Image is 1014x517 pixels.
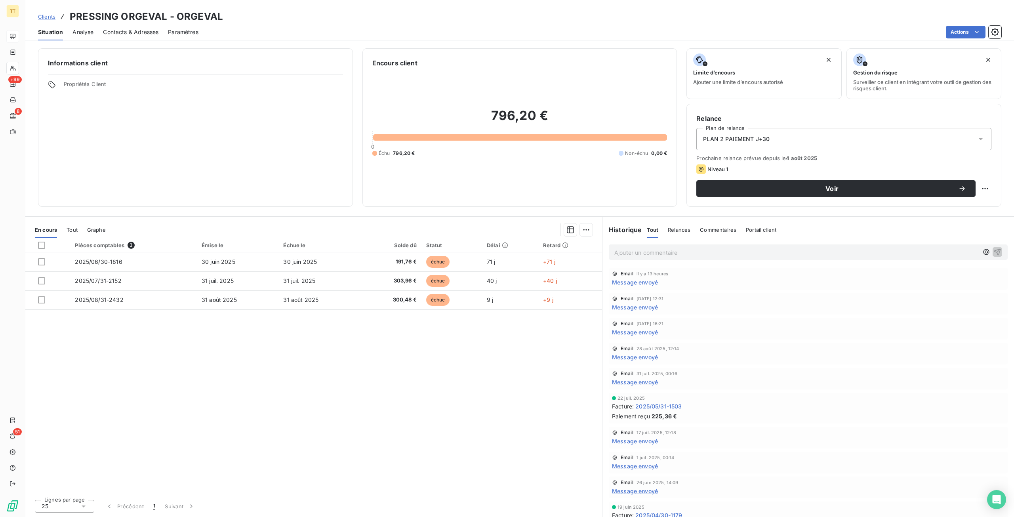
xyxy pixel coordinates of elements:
span: Message envoyé [612,437,658,445]
span: Prochaine relance prévue depuis le [696,155,991,161]
span: Message envoyé [612,462,658,470]
span: 22 juil. 2025 [618,396,645,401]
span: Niveau 1 [707,166,728,172]
span: Message envoyé [612,328,658,336]
button: Gestion du risqueSurveiller ce client en intégrant votre outil de gestion des risques client. [846,48,1001,99]
span: 4 août 2025 [786,155,817,161]
span: +71 j [543,258,555,265]
span: Message envoyé [612,303,658,311]
span: 31 août 2025 [283,296,318,303]
span: 31 juil. 2025, 00:16 [637,371,677,376]
span: Paramètres [168,28,198,36]
span: [DATE] 16:21 [637,321,664,326]
span: 796,20 € [393,150,415,157]
span: 25 [42,502,48,510]
span: PLAN 2 PAIEMENT J+30 [703,135,770,143]
div: Solde dû [365,242,417,248]
h6: Encours client [372,58,417,68]
span: Message envoyé [612,487,658,495]
span: Message envoyé [612,278,658,286]
button: 1 [149,498,160,515]
span: échue [426,256,450,268]
button: Précédent [101,498,149,515]
button: Actions [946,26,985,38]
span: Email [621,371,633,376]
span: 9 j [487,296,493,303]
span: En cours [35,227,57,233]
span: Email [621,346,633,351]
h6: Relance [696,114,991,123]
span: 2025/06/30-1816 [75,258,122,265]
h3: PRESSING ORGEVAL - ORGEVAL [70,10,223,24]
span: Limite d’encours [693,69,735,76]
span: 300,48 € [365,296,417,304]
span: 26 juin 2025, 14:09 [637,480,679,485]
span: 3 [128,242,135,249]
span: Contacts & Adresses [103,28,158,36]
span: Surveiller ce client en intégrant votre outil de gestion des risques client. [853,79,995,92]
span: Propriétés Client [64,81,343,92]
span: 51 [13,428,22,435]
img: Logo LeanPay [6,500,19,512]
span: Voir [706,185,958,192]
span: 31 juil. 2025 [283,277,315,284]
span: 1 juil. 2025, 00:14 [637,455,675,460]
span: Situation [38,28,63,36]
span: Paiement reçu [612,412,650,420]
span: 31 août 2025 [202,296,237,303]
span: Message envoyé [612,378,658,386]
span: +9 j [543,296,553,303]
button: Limite d’encoursAjouter une limite d’encours autorisé [686,48,841,99]
span: 0,00 € [651,150,667,157]
span: Clients [38,13,55,20]
span: 225,36 € [652,412,677,420]
div: TT [6,5,19,17]
span: Email [621,430,633,435]
button: Voir [696,180,976,197]
span: Message envoyé [612,353,658,361]
span: 2025/08/31-2432 [75,296,123,303]
span: 40 j [487,277,497,284]
span: 71 j [487,258,496,265]
span: 1 [153,502,155,510]
div: Délai [487,242,534,248]
span: 8 [15,108,22,115]
span: échue [426,275,450,287]
span: Email [621,480,633,485]
div: Open Intercom Messenger [987,490,1006,509]
h6: Historique [602,225,642,235]
span: Tout [67,227,78,233]
span: il y a 13 heures [637,271,668,276]
span: 2025/05/31-1503 [635,402,682,410]
span: Ajouter une limite d’encours autorisé [693,79,783,85]
span: Email [621,296,633,301]
span: Relances [668,227,690,233]
span: [DATE] 12:31 [637,296,664,301]
span: 191,76 € [365,258,417,266]
span: Email [621,455,633,460]
span: Commentaires [700,227,736,233]
span: Email [621,321,633,326]
span: Gestion du risque [853,69,898,76]
div: Échue le [283,242,355,248]
span: Facture : [612,402,634,410]
span: Portail client [746,227,776,233]
div: Pièces comptables [75,242,192,249]
div: Statut [426,242,477,248]
span: 30 juin 2025 [202,258,235,265]
span: 30 juin 2025 [283,258,317,265]
span: 19 juin 2025 [618,505,644,509]
span: 28 août 2025, 12:14 [637,346,679,351]
span: 303,96 € [365,277,417,285]
span: Graphe [87,227,106,233]
h2: 796,20 € [372,108,667,132]
span: 2025/07/31-2152 [75,277,121,284]
span: Échu [379,150,390,157]
span: 31 juil. 2025 [202,277,234,284]
span: +40 j [543,277,557,284]
span: +99 [8,76,22,83]
span: Email [621,271,633,276]
h6: Informations client [48,58,343,68]
a: Clients [38,13,55,21]
span: échue [426,294,450,306]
